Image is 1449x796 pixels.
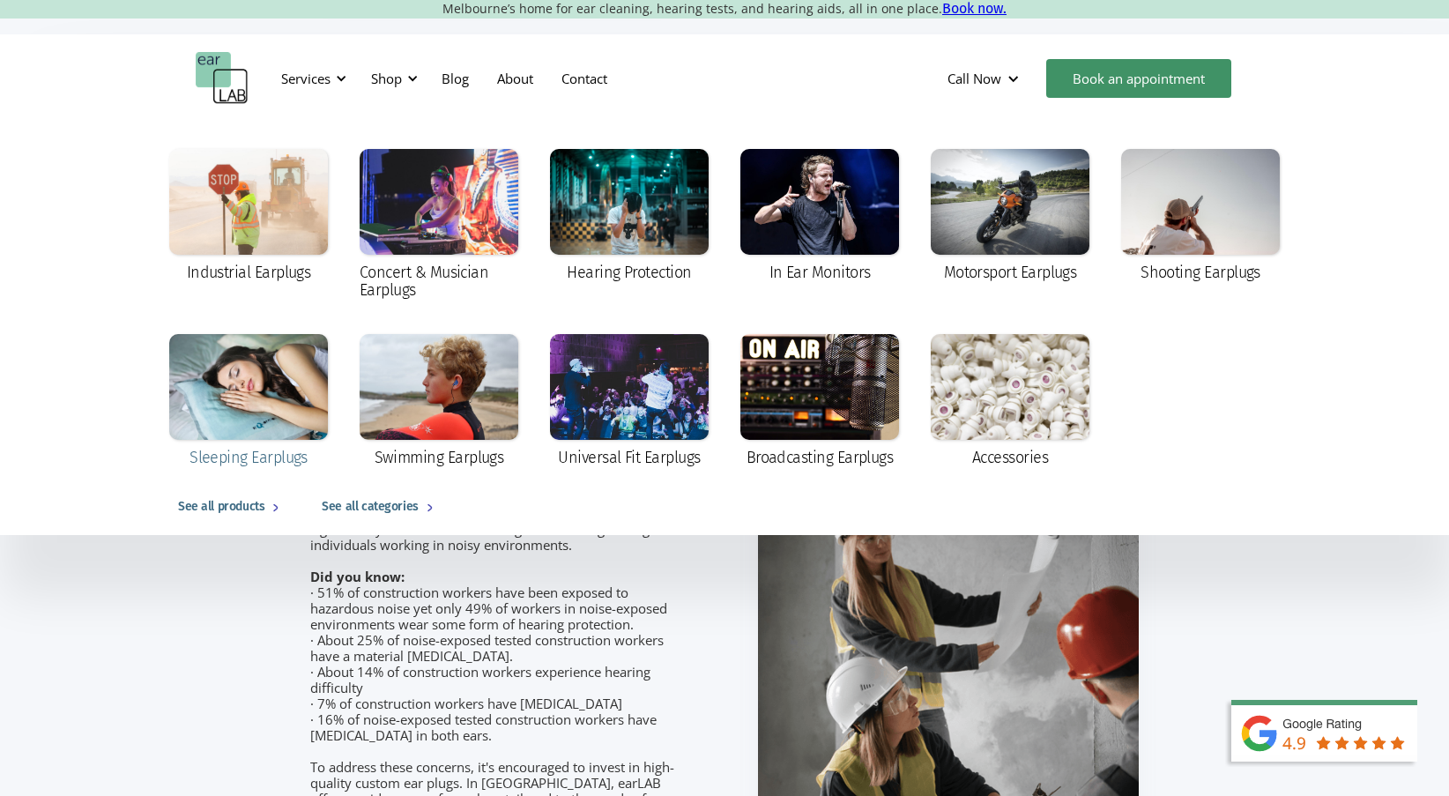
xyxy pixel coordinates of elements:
[972,449,1048,466] div: Accessories
[160,479,304,535] a: See all products
[322,496,418,517] div: See all categories
[558,449,700,466] div: Universal Fit Earplugs
[944,264,1077,281] div: Motorsport Earplugs
[360,264,518,299] div: Concert & Musician Earplugs
[933,52,1037,105] div: Call Now
[351,325,527,479] a: Swimming Earplugs
[732,325,908,479] a: Broadcasting Earplugs
[947,70,1001,87] div: Call Now
[160,140,337,294] a: Industrial Earplugs
[1046,59,1231,98] a: Book an appointment
[747,449,894,466] div: Broadcasting Earplugs
[281,70,331,87] div: Services
[427,53,483,104] a: Blog
[310,568,405,585] strong: Did you know:
[567,264,691,281] div: Hearing Protection
[304,479,457,535] a: See all categories
[541,325,717,479] a: Universal Fit Earplugs
[375,449,504,466] div: Swimming Earplugs
[371,70,402,87] div: Shop
[1112,140,1289,294] a: Shooting Earplugs
[922,140,1098,294] a: Motorsport Earplugs
[178,496,264,517] div: See all products
[160,325,337,479] a: Sleeping Earplugs
[196,52,249,105] a: home
[922,325,1098,479] a: Accessories
[187,264,311,281] div: Industrial Earplugs
[483,53,547,104] a: About
[769,264,871,281] div: In Ear Monitors
[541,140,717,294] a: Hearing Protection
[360,52,423,105] div: Shop
[547,53,621,104] a: Contact
[1141,264,1260,281] div: Shooting Earplugs
[732,140,908,294] a: In Ear Monitors
[189,449,308,466] div: Sleeping Earplugs
[271,52,352,105] div: Services
[351,140,527,311] a: Concert & Musician Earplugs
